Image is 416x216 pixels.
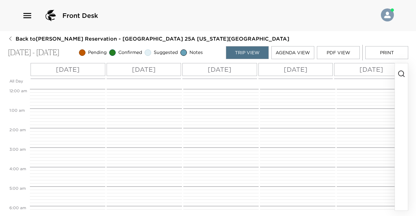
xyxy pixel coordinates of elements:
img: logo [43,8,58,23]
span: 4:00 AM [8,166,28,171]
span: 2:00 AM [8,127,27,132]
img: User [381,8,394,21]
span: 6:00 AM [8,205,28,210]
span: 1:00 AM [8,108,26,113]
button: PDF View [317,46,360,59]
button: [DATE] [107,63,181,76]
button: Back to[PERSON_NAME] Reservation - [GEOGRAPHIC_DATA] 25A [US_STATE][GEOGRAPHIC_DATA] [8,35,289,42]
button: [DATE] [31,63,105,76]
span: Back to [PERSON_NAME] Reservation - [GEOGRAPHIC_DATA] 25A [US_STATE][GEOGRAPHIC_DATA] [16,35,289,42]
p: [DATE] [56,65,80,74]
button: Trip View [226,46,269,59]
button: Print [365,46,408,59]
button: Agenda View [271,46,314,59]
p: [DATE] [359,65,383,74]
span: Confirmed [118,49,142,56]
p: [DATE] [132,65,156,74]
p: [DATE] [284,65,307,74]
span: 5:00 AM [8,186,27,191]
p: All Day [9,79,28,84]
p: [DATE] - [DATE] [8,48,59,57]
span: 12:00 AM [8,88,29,93]
button: [DATE] [334,63,409,76]
p: [DATE] [208,65,231,74]
span: 3:00 AM [8,147,27,152]
button: [DATE] [258,63,333,76]
span: Notes [189,49,203,56]
span: Suggested [154,49,178,56]
span: Front Desk [62,11,98,20]
button: [DATE] [182,63,257,76]
span: Pending [88,49,107,56]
